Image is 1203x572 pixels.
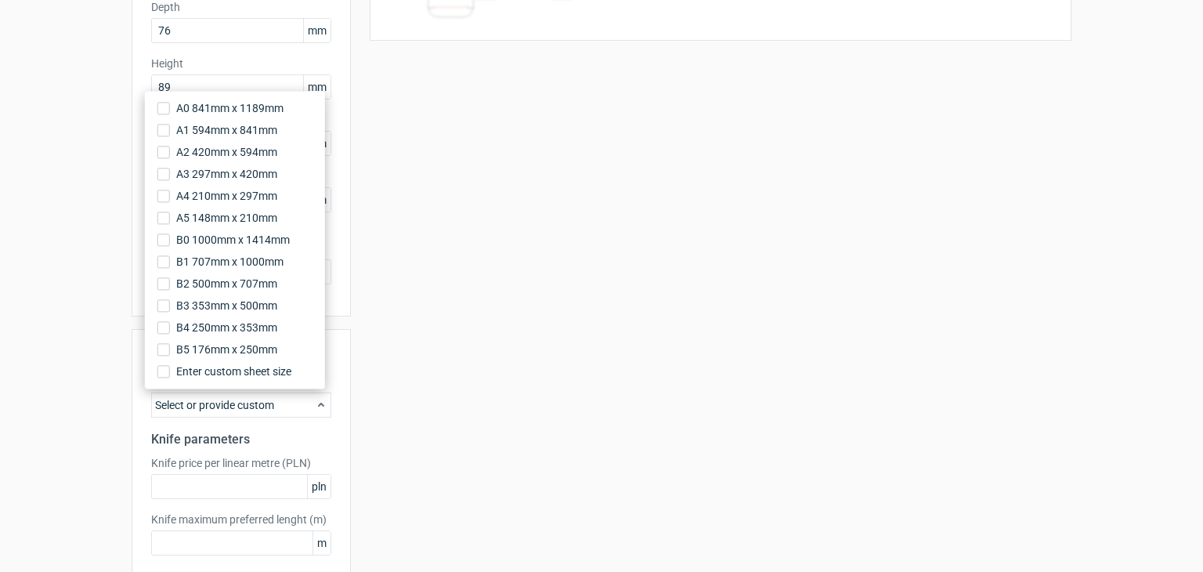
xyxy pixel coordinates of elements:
span: mm [303,75,331,99]
span: B4 250mm x 353mm [176,320,277,335]
h2: Knife parameters [151,430,331,449]
span: A4 210mm x 297mm [176,188,277,204]
span: B2 500mm x 707mm [176,276,277,291]
label: Knife price per linear metre (PLN) [151,455,331,471]
span: A3 297mm x 420mm [176,166,277,182]
span: B5 176mm x 250mm [176,342,277,357]
span: A2 420mm x 594mm [176,144,277,160]
span: A5 148mm x 210mm [176,210,277,226]
span: m [312,531,331,555]
span: A0 841mm x 1189mm [176,100,284,116]
span: pln [307,475,331,498]
span: B3 353mm x 500mm [176,298,277,313]
label: Knife maximum preferred lenght (m) [151,512,331,527]
span: Enter custom sheet size [176,364,291,379]
span: A1 594mm x 841mm [176,122,277,138]
span: B1 707mm x 1000mm [176,254,284,270]
div: Select or provide custom [151,393,331,418]
span: B0 1000mm x 1414mm [176,232,290,248]
label: Height [151,56,331,71]
span: mm [303,19,331,42]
